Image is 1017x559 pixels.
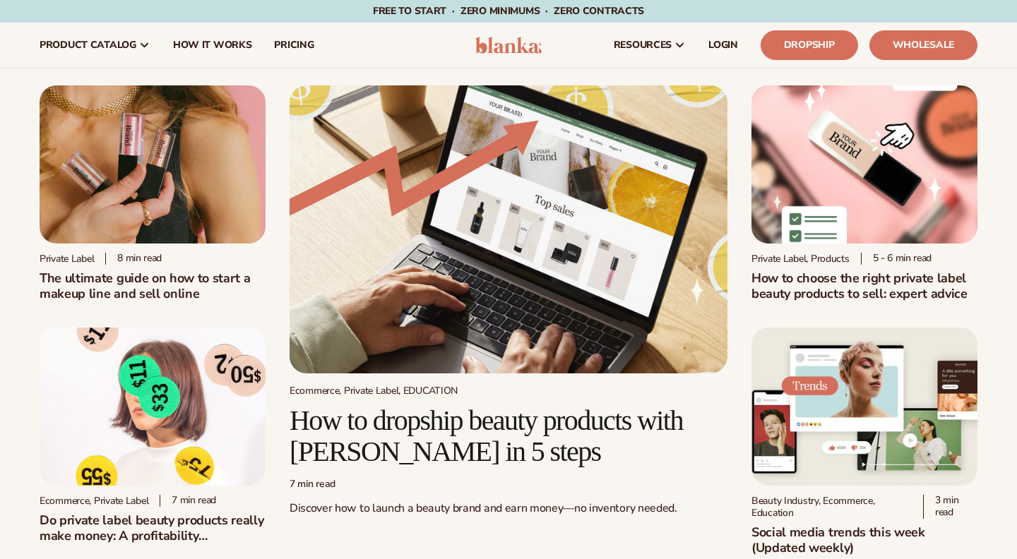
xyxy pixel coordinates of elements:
a: LOGIN [697,23,749,68]
a: Private Label Beauty Products Click Private Label, Products 5 - 6 min readHow to choose the right... [751,85,977,301]
h2: How to dropship beauty products with [PERSON_NAME] in 5 steps [290,405,727,467]
div: Private label [40,253,94,265]
span: pricing [274,40,314,51]
span: resources [614,40,672,51]
h2: Social media trends this week (Updated weekly) [751,524,977,555]
a: Dropship [761,30,858,60]
a: Wholesale [869,30,977,60]
a: Social media trends this week (Updated weekly) Beauty Industry, Ecommerce, Education 3 min readSo... [751,327,977,555]
div: 7 min read [290,479,727,491]
h2: Do private label beauty products really make money: A profitability breakdown [40,512,266,543]
h1: The ultimate guide on how to start a makeup line and sell online [40,270,266,301]
div: 3 min read [923,495,977,519]
a: How It Works [162,23,263,68]
img: Person holding branded make up with a solid pink background [40,85,266,244]
a: Person holding branded make up with a solid pink background Private label 8 min readThe ultimate ... [40,85,266,301]
span: Free to start · ZERO minimums · ZERO contracts [373,4,644,18]
div: 5 - 6 min read [861,253,932,265]
img: Profitability of private label company [40,327,266,486]
a: pricing [263,23,325,68]
a: resources [602,23,697,68]
a: product catalog [28,23,162,68]
div: Private Label, Products [751,253,850,265]
p: Discover how to launch a beauty brand and earn money—no inventory needed. [290,501,727,516]
img: Social media trends this week (Updated weekly) [751,327,977,486]
div: Ecommerce, Private Label [40,495,148,507]
a: Profitability of private label company Ecommerce, Private Label 7 min readDo private label beauty... [40,327,266,543]
img: Private Label Beauty Products Click [751,85,977,244]
span: product catalog [40,40,136,51]
div: 7 min read [160,495,216,507]
div: 8 min read [105,253,162,265]
span: LOGIN [708,40,738,51]
img: Growing money with ecommerce [290,85,727,373]
h2: How to choose the right private label beauty products to sell: expert advice [751,270,977,301]
div: Beauty Industry, Ecommerce, Education [751,495,912,519]
div: Ecommerce, Private Label, EDUCATION [290,385,727,397]
a: Growing money with ecommerce Ecommerce, Private Label, EDUCATION How to dropship beauty products ... [290,85,727,527]
img: logo [475,37,542,54]
span: How It Works [173,40,252,51]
